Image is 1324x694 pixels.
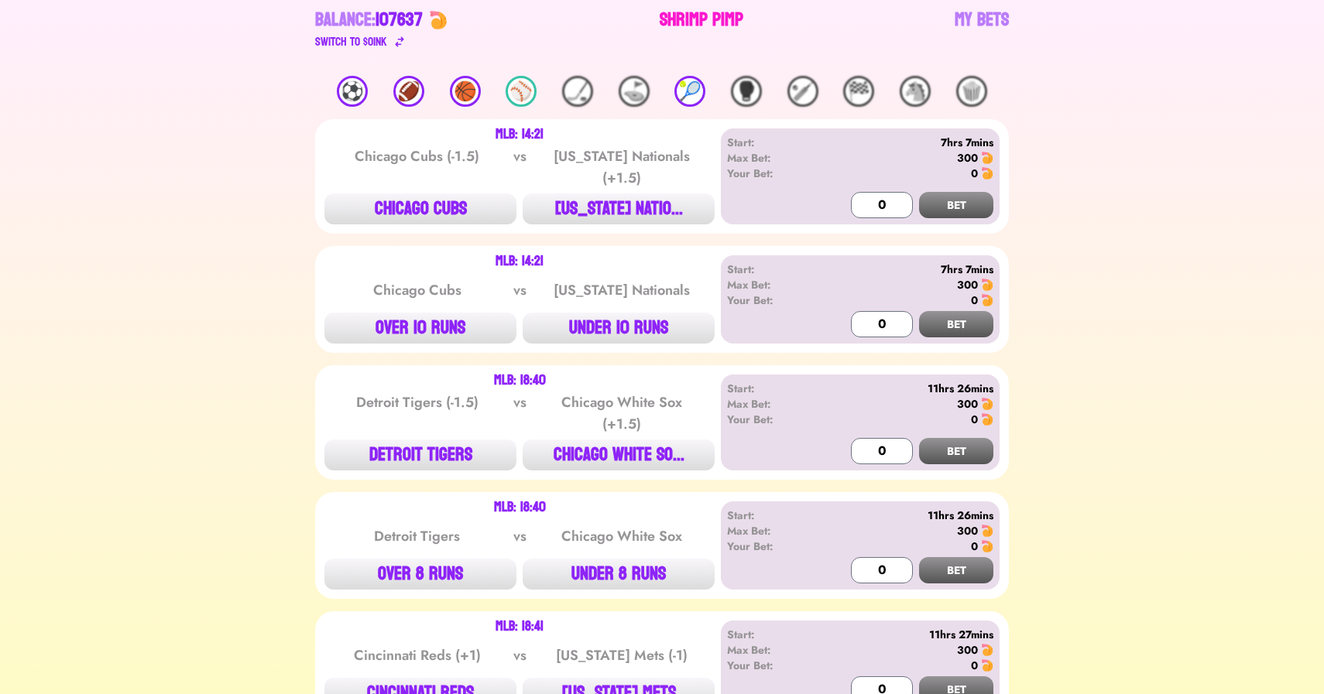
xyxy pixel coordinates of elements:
button: BET [919,438,993,464]
img: 🍤 [981,525,993,537]
div: Max Bet: [727,523,816,538]
img: 🍤 [981,152,993,164]
div: Your Bet: [727,658,816,673]
div: 7hrs 7mins [816,262,993,277]
div: ⚾️ [506,76,537,107]
button: BET [919,192,993,218]
div: Your Bet: [727,538,816,554]
div: Max Bet: [727,277,816,292]
div: 🎾 [674,76,705,107]
img: 🍤 [981,398,993,410]
div: 0 [971,658,978,673]
button: BET [919,557,993,583]
div: 🏒 [562,76,593,107]
button: OVER 10 RUNS [324,313,516,344]
img: 🍤 [981,413,993,426]
div: 0 [971,292,978,308]
button: OVER 8 RUNS [324,559,516,590]
button: CHICAGO WHITE SO... [523,439,715,470]
div: vs [510,525,530,547]
div: 300 [957,642,978,658]
div: [US_STATE] Nationals [544,279,700,301]
div: MLB: 14:21 [496,128,544,141]
div: Start: [727,508,816,523]
div: 🐴 [900,76,931,107]
div: 🏁 [843,76,874,107]
img: 🍤 [429,11,448,29]
div: 300 [957,396,978,412]
div: Your Bet: [727,292,816,308]
div: 🏀 [450,76,481,107]
a: Shrimp Pimp [660,8,743,51]
div: 11hrs 26mins [816,508,993,523]
div: Balance: [315,8,423,32]
div: Your Bet: [727,412,816,427]
div: Max Bet: [727,642,816,658]
div: Chicago Cubs [339,279,496,301]
div: Start: [727,262,816,277]
div: MLB: 14:21 [496,255,544,268]
div: 🏈 [393,76,424,107]
button: DETROIT TIGERS [324,439,516,470]
div: 🏏 [787,76,818,107]
div: ⛳️ [619,76,650,107]
div: vs [510,391,530,435]
img: 🍤 [981,644,993,656]
div: Chicago White Sox (+1.5) [544,391,700,435]
div: vs [510,145,530,189]
div: MLB: 18:40 [494,374,546,387]
div: [US_STATE] Nationals (+1.5) [544,145,700,189]
div: 11hrs 27mins [816,627,993,642]
div: Chicago White Sox [544,525,700,547]
img: 🍤 [981,167,993,179]
a: My Bets [955,8,1009,51]
button: UNDER 10 RUNS [523,313,715,344]
div: Switch to $ OINK [315,32,387,51]
div: Start: [727,381,816,396]
button: [US_STATE] NATIO... [523,193,715,224]
div: 0 [971,412,978,427]
button: CHICAGO CUBS [324,193,516,224]
div: Start: [727,135,816,150]
div: 300 [957,277,978,292]
img: 🍤 [981,540,993,552]
div: 🥊 [731,76,762,107]
div: MLB: 18:41 [496,620,544,633]
div: Max Bet: [727,396,816,412]
div: Max Bet: [727,150,816,166]
div: Start: [727,627,816,642]
div: Cincinnati Reds (+1) [339,644,496,666]
span: 107637 [376,3,423,36]
div: 11hrs 26mins [816,381,993,396]
div: 0 [971,166,978,181]
div: 300 [957,523,978,538]
div: 🍿 [956,76,987,107]
div: vs [510,279,530,301]
div: Your Bet: [727,166,816,181]
div: 300 [957,150,978,166]
div: 7hrs 7mins [816,135,993,150]
div: 0 [971,538,978,554]
div: Chicago Cubs (-1.5) [339,145,496,189]
button: BET [919,311,993,337]
div: [US_STATE] Mets (-1) [544,644,700,666]
div: MLB: 18:40 [494,501,546,514]
div: Detroit Tigers (-1.5) [339,391,496,435]
img: 🍤 [981,279,993,291]
div: Detroit Tigers [339,525,496,547]
img: 🍤 [981,294,993,306]
div: ⚽️ [337,76,368,107]
button: UNDER 8 RUNS [523,559,715,590]
img: 🍤 [981,659,993,672]
div: vs [510,644,530,666]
